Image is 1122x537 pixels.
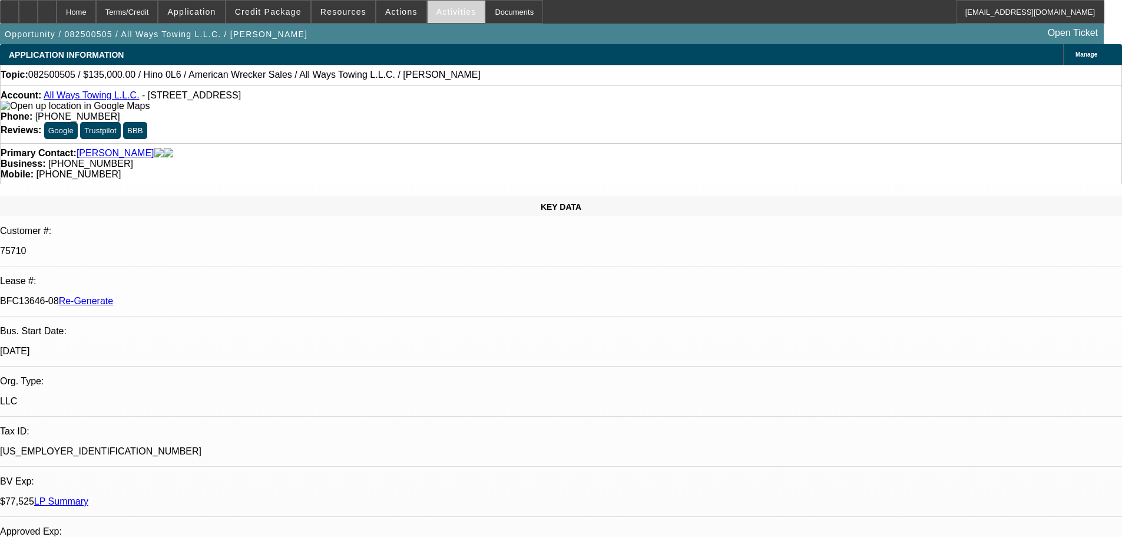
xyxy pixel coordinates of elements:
strong: Business: [1,159,45,169]
img: Open up location in Google Maps [1,101,150,111]
a: All Ways Towing L.L.C. [44,90,140,100]
span: Manage [1075,51,1097,58]
span: Application [167,7,216,17]
span: Actions [385,7,418,17]
span: Activities [436,7,476,17]
strong: Phone: [1,111,32,121]
span: KEY DATA [541,202,581,212]
strong: Mobile: [1,169,34,179]
a: Open Ticket [1043,23,1103,43]
button: Application [158,1,224,23]
button: Credit Package [226,1,310,23]
button: Resources [312,1,375,23]
button: Trustpilot [80,122,120,139]
button: Google [44,122,78,139]
span: Opportunity / 082500505 / All Ways Towing L.L.C. / [PERSON_NAME] [5,29,307,39]
span: Credit Package [235,7,302,17]
span: - [STREET_ADDRESS] [142,90,241,100]
span: 082500505 / $135,000.00 / Hino 0L6 / American Wrecker Sales / All Ways Towing L.L.C. / [PERSON_NAME] [28,70,481,80]
span: [PHONE_NUMBER] [36,169,121,179]
button: BBB [123,122,147,139]
button: Actions [376,1,426,23]
span: [PHONE_NUMBER] [35,111,120,121]
span: APPLICATION INFORMATION [9,50,124,60]
button: Activities [428,1,485,23]
img: linkedin-icon.png [164,148,173,159]
a: View Google Maps [1,101,150,111]
strong: Topic: [1,70,28,80]
strong: Account: [1,90,41,100]
span: [PHONE_NUMBER] [48,159,133,169]
a: Re-Generate [59,296,114,306]
span: Resources [320,7,366,17]
strong: Primary Contact: [1,148,77,159]
a: LP Summary [34,496,88,506]
img: facebook-icon.png [154,148,164,159]
a: [PERSON_NAME] [77,148,154,159]
strong: Reviews: [1,125,41,135]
